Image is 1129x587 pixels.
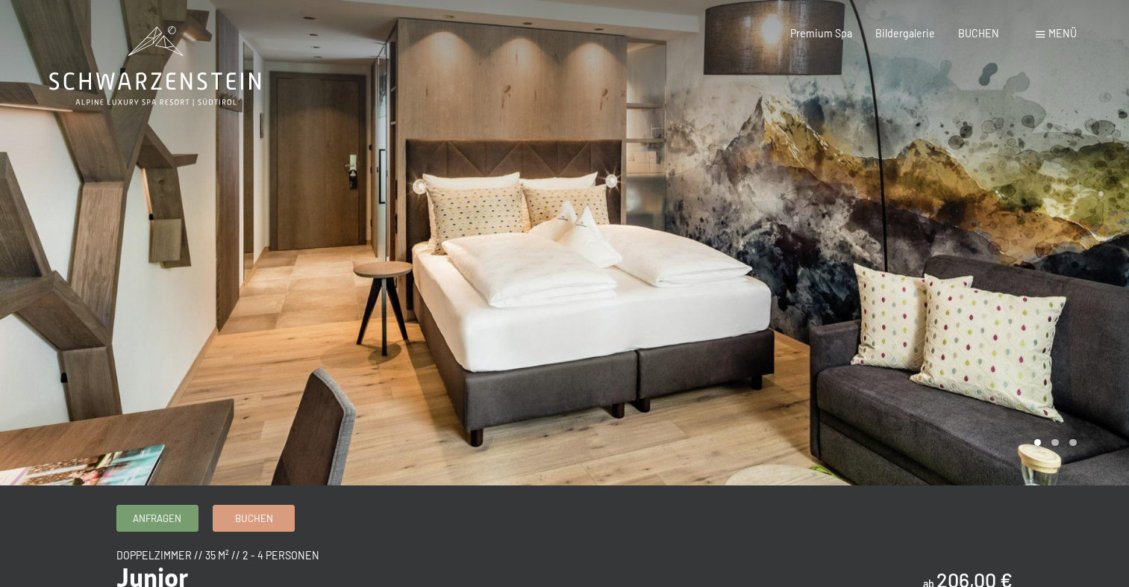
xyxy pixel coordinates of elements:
span: Buchen [235,512,273,525]
a: Premium Spa [790,27,852,40]
span: Menü [1048,27,1077,40]
span: Doppelzimmer // 35 m² // 2 - 4 Personen [116,549,319,562]
a: BUCHEN [958,27,999,40]
a: Bildergalerie [875,27,935,40]
span: Anfragen [133,512,181,525]
a: Anfragen [117,506,198,530]
a: Buchen [213,506,294,530]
